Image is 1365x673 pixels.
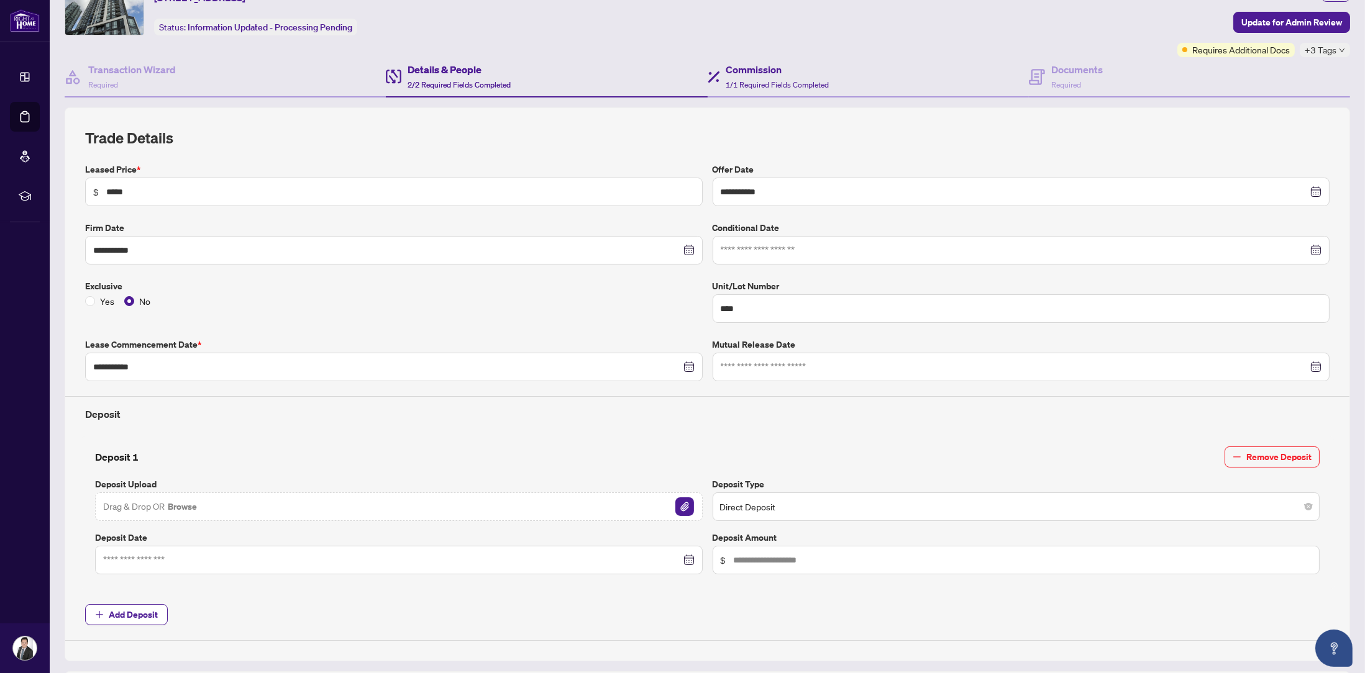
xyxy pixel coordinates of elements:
[167,499,198,515] button: Browse
[103,499,198,515] span: Drag & Drop OR
[88,62,176,77] h4: Transaction Wizard
[95,531,703,544] label: Deposit Date
[85,604,168,625] button: Add Deposit
[408,62,511,77] h4: Details & People
[154,19,357,35] div: Status:
[109,605,158,625] span: Add Deposit
[10,9,40,32] img: logo
[1233,453,1241,461] span: minus
[85,279,703,293] label: Exclusive
[1225,446,1320,467] button: Remove Deposit
[85,221,703,235] label: Firm Date
[1051,62,1103,77] h4: Documents
[1315,630,1353,667] button: Open asap
[95,610,104,619] span: plus
[95,492,703,521] span: Drag & Drop OR BrowseFile Attachement
[713,338,1330,351] label: Mutual Release Date
[675,497,695,517] button: File Attachement
[408,80,511,89] span: 2/2 Required Fields Completed
[85,407,1330,422] h4: Deposit
[1246,447,1312,467] span: Remove Deposit
[13,636,37,660] img: Profile Icon
[713,163,1330,176] label: Offer Date
[1305,43,1336,57] span: +3 Tags
[1305,503,1312,510] span: close-circle
[713,221,1330,235] label: Conditional Date
[726,80,829,89] span: 1/1 Required Fields Completed
[95,449,139,464] h4: Deposit 1
[1233,12,1350,33] button: Update for Admin Review
[1192,43,1290,56] span: Requires Additional Docs
[188,22,352,33] span: Information Updated - Processing Pending
[134,294,155,308] span: No
[720,495,1313,518] span: Direct Deposit
[721,553,726,567] span: $
[85,338,703,351] label: Lease Commencement Date
[1339,47,1345,53] span: down
[85,163,703,176] label: Leased Price
[95,477,703,491] label: Deposit Upload
[95,294,119,308] span: Yes
[713,477,1320,491] label: Deposit Type
[85,128,1330,148] h2: Trade Details
[93,185,99,199] span: $
[675,497,694,516] img: File Attachement
[713,279,1330,293] label: Unit/Lot Number
[726,62,829,77] h4: Commission
[88,80,118,89] span: Required
[1051,80,1081,89] span: Required
[1241,12,1342,32] span: Update for Admin Review
[713,531,1320,544] label: Deposit Amount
